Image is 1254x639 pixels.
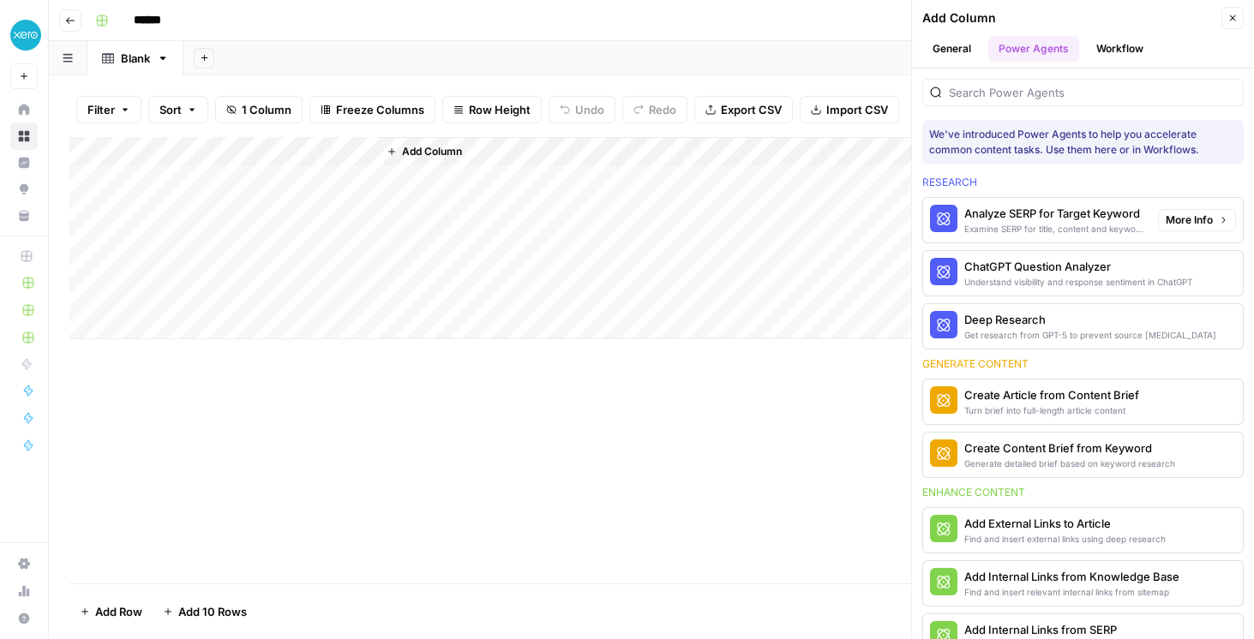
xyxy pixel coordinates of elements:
[10,122,38,150] a: Browse
[76,96,141,123] button: Filter
[69,598,153,625] button: Add Row
[922,175,1244,190] div: Research
[964,386,1139,403] div: Create Article from Content Brief
[10,202,38,230] a: Your Data
[923,508,1243,552] button: Add External Links to ArticleFind and insert external links using deep research
[10,176,38,203] a: Opportunities
[964,205,1144,222] div: Analyze SERP for Target Keyword
[826,101,888,118] span: Import CSV
[87,101,115,118] span: Filter
[1158,209,1236,231] button: More Info
[922,485,1244,500] div: Enhance content
[964,275,1192,289] div: Understand visibility and response sentiment in ChatGPT
[964,568,1179,585] div: Add Internal Links from Knowledge Base
[923,379,1243,424] button: Create Article from Content BriefTurn brief into full-length article content
[964,222,1144,236] div: Examine SERP for title, content and keyword patterns
[949,84,1236,101] input: Search Power Agents
[988,36,1079,62] button: Power Agents
[87,41,183,75] a: Blank
[964,515,1166,532] div: Add External Links to Article
[964,258,1192,275] div: ChatGPT Question Analyzer
[964,439,1175,457] div: Create Content Brief from Keyword
[622,96,687,123] button: Redo
[95,603,142,620] span: Add Row
[694,96,793,123] button: Export CSV
[721,101,782,118] span: Export CSV
[148,96,208,123] button: Sort
[469,101,531,118] span: Row Height
[923,304,1243,349] button: Deep ResearchGet research from GPT-5 to prevent source [MEDICAL_DATA]
[923,251,1243,296] button: ChatGPT Question AnalyzerUnderstand visibility and response sentiment in ChatGPT
[800,96,899,123] button: Import CSV
[929,127,1237,158] div: We've introduced Power Agents to help you accelerate common content tasks. Use them here or in Wo...
[964,403,1139,417] div: Turn brief into full-length article content
[964,328,1216,342] div: Get research from GPT-5 to prevent source [MEDICAL_DATA]
[964,457,1175,470] div: Generate detailed brief based on keyword research
[121,50,150,67] div: Blank
[215,96,303,123] button: 1 Column
[964,532,1166,546] div: Find and insert external links using deep research
[380,140,469,163] button: Add Column
[10,149,38,176] a: Insights
[575,101,604,118] span: Undo
[10,550,38,577] a: Settings
[1166,212,1213,228] span: More Info
[964,585,1179,599] div: Find and insert relevant internal links from sitemap
[336,101,424,118] span: Freeze Columns
[10,577,38,605] a: Usage
[549,96,615,123] button: Undo
[242,101,291,118] span: 1 Column
[442,96,542,123] button: Row Height
[10,14,38,57] button: Workspace: XeroOps
[1086,36,1154,62] button: Workflow
[923,433,1243,477] button: Create Content Brief from KeywordGenerate detailed brief based on keyword research
[159,101,182,118] span: Sort
[153,598,257,625] button: Add 10 Rows
[923,198,1151,242] button: Analyze SERP for Target KeywordExamine SERP for title, content and keyword patterns
[402,144,462,159] span: Add Column
[309,96,435,123] button: Freeze Columns
[922,356,1244,372] div: Generate content
[10,605,38,632] button: Help + Support
[10,20,41,51] img: XeroOps Logo
[922,36,981,62] button: General
[923,561,1243,606] button: Add Internal Links from Knowledge BaseFind and insert relevant internal links from sitemap
[964,621,1158,638] div: Add Internal Links from SERP
[10,96,38,123] a: Home
[649,101,676,118] span: Redo
[178,603,247,620] span: Add 10 Rows
[964,311,1216,328] div: Deep Research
